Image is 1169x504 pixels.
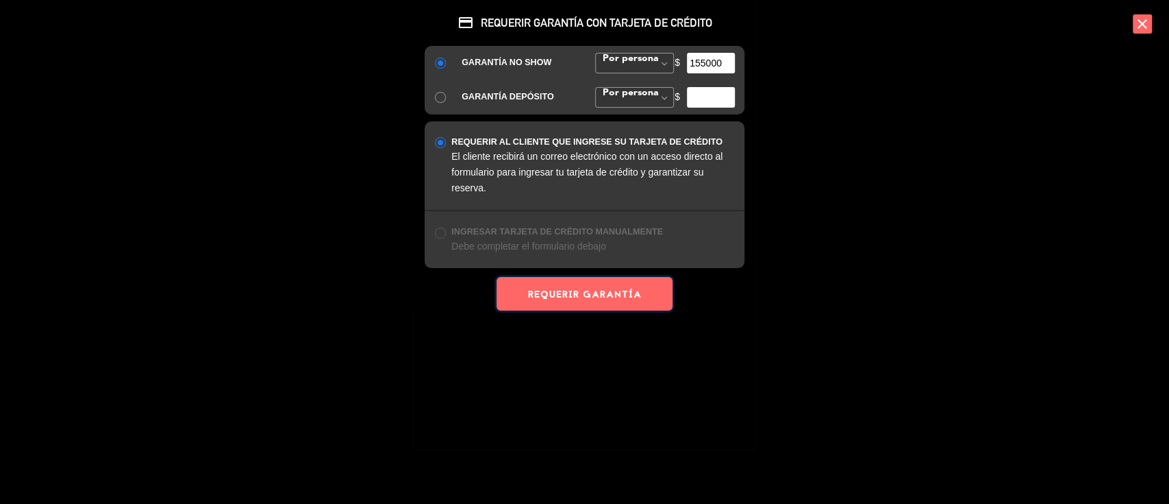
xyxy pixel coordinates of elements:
[451,135,734,149] div: REQUERIR AL CLIENTE QUE INGRESE SU TARJETA DE CRÉDITO
[675,55,680,71] span: $
[599,53,659,63] span: Por persona
[451,225,734,239] div: INGRESAR TARJETA DE CRÉDITO MANUALMENTE
[675,89,680,105] span: $
[599,88,659,97] span: Por persona
[462,56,574,70] div: GARANTÍA NO SHOW
[451,239,734,254] div: Debe completar el formulario debajo
[425,14,744,31] span: REQUERIR GARANTÍA CON TARJETA DE CRÉDITO
[1133,14,1152,34] i: close
[451,149,734,196] div: El cliente recibirá un correo electrónico con un acceso directo al formulario para ingresar tu ta...
[462,90,574,104] div: GARANTÍA DEPÓSITO
[457,14,474,31] i: credit_card
[496,277,672,311] button: REQUERIR GARANTÍA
